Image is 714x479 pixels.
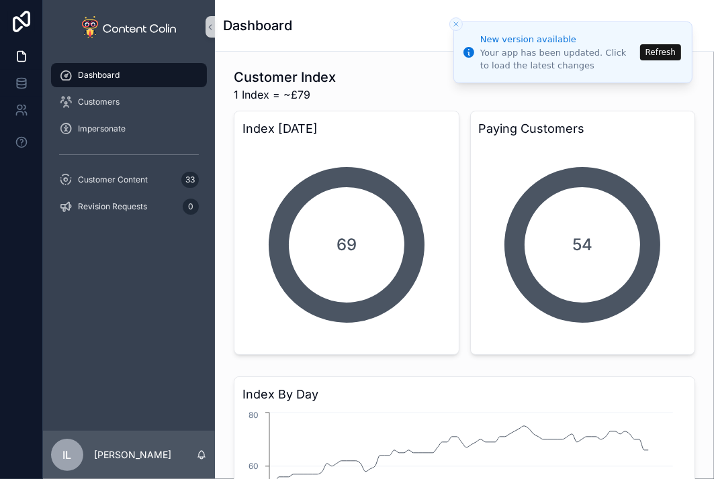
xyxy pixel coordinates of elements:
tspan: 60 [249,461,259,471]
span: Customers [78,97,120,107]
span: IL [63,447,72,463]
a: Dashboard [51,63,207,87]
span: Impersonate [78,123,126,134]
span: Customer Content [78,174,148,185]
h1: Customer Index [234,68,336,87]
button: Refresh [640,44,681,60]
span: 54 [572,234,592,256]
span: 69 [337,234,357,256]
h3: Index [DATE] [242,119,451,138]
span: Dashboard [78,70,120,81]
a: Customer Content33 [51,168,207,192]
a: Customers [51,90,207,114]
div: 33 [181,172,199,188]
tspan: 80 [249,410,259,420]
a: Revision Requests0 [51,195,207,219]
div: New version available [480,33,636,46]
span: 1 Index = ~£79 [234,87,336,103]
span: Revision Requests [78,201,147,212]
div: 0 [183,199,199,215]
img: App logo [82,16,176,38]
a: Impersonate [51,117,207,141]
h1: Dashboard [223,16,292,35]
h3: Paying Customers [479,119,687,138]
div: Your app has been updated. Click to load the latest changes [480,47,636,71]
button: Close toast [449,17,463,31]
div: scrollable content [43,54,215,236]
p: [PERSON_NAME] [94,448,171,462]
h3: Index By Day [242,385,686,404]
